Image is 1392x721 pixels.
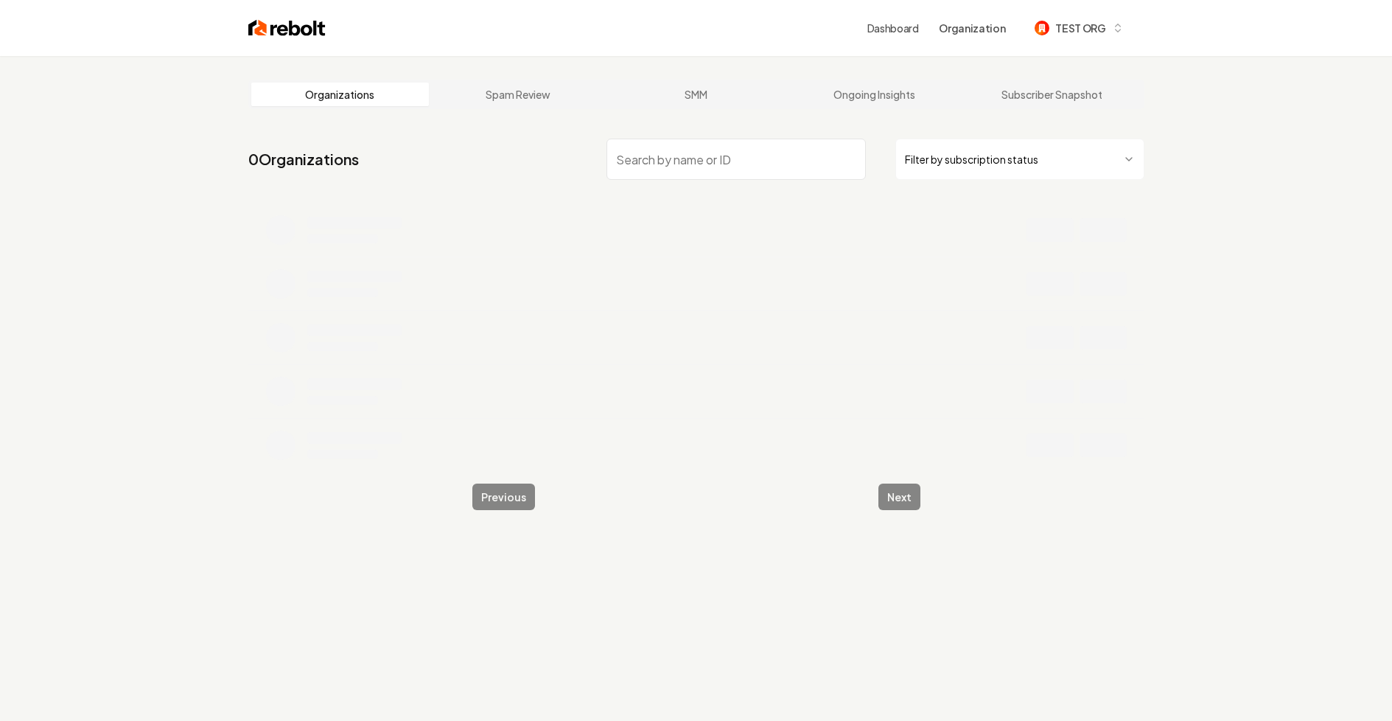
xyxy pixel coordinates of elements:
a: SMM [607,83,786,106]
img: Rebolt Logo [248,18,326,38]
a: Ongoing Insights [785,83,963,106]
button: Organization [930,15,1014,41]
input: Search by name or ID [606,139,866,180]
span: TEST ORG [1055,21,1105,36]
a: Subscriber Snapshot [963,83,1141,106]
a: Dashboard [867,21,919,35]
a: Organizations [251,83,430,106]
a: Spam Review [429,83,607,106]
a: 0Organizations [248,149,359,170]
img: TEST ORG [1035,21,1049,35]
